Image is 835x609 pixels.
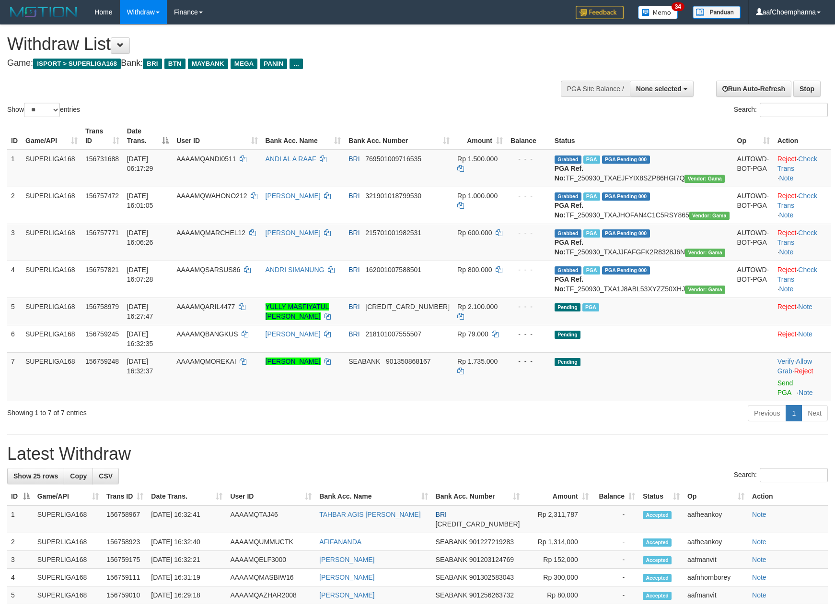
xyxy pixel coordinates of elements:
[432,488,524,505] th: Bank Acc. Number: activate to sort column ascending
[748,405,786,421] a: Previous
[777,379,793,396] a: Send PGA
[551,150,733,187] td: TF_250930_TXAEJFYIX8SZP86HGI7Q
[103,569,147,586] td: 156759111
[523,551,592,569] td: Rp 152,000
[34,488,103,505] th: Game/API: activate to sort column ascending
[592,505,639,533] td: -
[7,122,22,150] th: ID
[551,187,733,224] td: TF_250930_TXAJHOFAN4C1C5RSY865
[748,488,828,505] th: Action
[266,330,321,338] a: [PERSON_NAME]
[510,154,547,164] div: - - -
[262,122,345,150] th: Bank Acc. Name: activate to sort column ascending
[81,122,123,150] th: Trans ID: activate to sort column ascending
[777,155,817,172] a: Check Trans
[34,569,103,586] td: SUPERLIGA168
[555,229,581,238] span: Grabbed
[290,59,302,69] span: ...
[7,103,80,117] label: Show entries
[123,122,173,150] th: Date Trans.: activate to sort column descending
[777,358,794,365] a: Verify
[7,298,22,325] td: 5
[551,261,733,298] td: TF_250930_TXA1J8ABL53XYZZ50XHJ
[777,155,797,163] a: Reject
[734,468,828,482] label: Search:
[33,59,121,69] span: ISPORT > SUPERLIGA168
[457,330,488,338] span: Rp 79.000
[752,556,766,563] a: Note
[555,202,583,219] b: PGA Ref. No:
[561,81,630,97] div: PGA Site Balance /
[643,538,672,547] span: Accepted
[523,569,592,586] td: Rp 300,000
[592,551,639,569] td: -
[693,6,741,19] img: panduan.png
[592,569,639,586] td: -
[684,175,725,183] span: Vendor URL: https://trx31.1velocity.biz
[555,303,580,311] span: Pending
[345,122,453,150] th: Bank Acc. Number: activate to sort column ascending
[226,488,315,505] th: User ID: activate to sort column ascending
[226,569,315,586] td: AAAAMQMASBIW16
[777,266,797,274] a: Reject
[103,551,147,569] td: 156759175
[436,520,520,528] span: Copy 676801015494531 to clipboard
[523,505,592,533] td: Rp 2,311,787
[348,155,360,163] span: BRI
[348,303,360,310] span: BRI
[774,187,831,224] td: · ·
[176,229,245,237] span: AAAAMQMARCHEL12
[602,266,650,275] span: PGA Pending
[786,405,802,421] a: 1
[510,329,547,339] div: - - -
[555,165,583,182] b: PGA Ref. No:
[436,511,447,518] span: BRI
[127,229,153,246] span: [DATE] 16:06:26
[147,505,226,533] td: [DATE] 16:32:41
[672,2,684,11] span: 34
[85,229,119,237] span: 156757771
[555,331,580,339] span: Pending
[774,224,831,261] td: · ·
[457,192,498,200] span: Rp 1.000.000
[523,488,592,505] th: Amount: activate to sort column ascending
[7,35,547,54] h1: Withdraw List
[733,122,774,150] th: Op: activate to sort column ascending
[22,352,81,401] td: SUPERLIGA168
[582,303,599,311] span: Marked by aafheankoy
[510,302,547,311] div: - - -
[7,352,22,401] td: 7
[777,358,812,375] span: ·
[365,192,421,200] span: Copy 321901018799530 to clipboard
[684,505,748,533] td: aafheankoy
[592,586,639,604] td: -
[7,586,34,604] td: 5
[523,586,592,604] td: Rp 80,000
[630,81,694,97] button: None selected
[226,505,315,533] td: AAAAMQTAJ46
[457,358,498,365] span: Rp 1.735.000
[93,468,119,484] a: CSV
[555,358,580,366] span: Pending
[85,155,119,163] span: 156731688
[576,6,624,19] img: Feedback.jpg
[794,367,813,375] a: Reject
[64,468,93,484] a: Copy
[752,591,766,599] a: Note
[7,488,34,505] th: ID: activate to sort column descending
[7,505,34,533] td: 1
[643,556,672,564] span: Accepted
[34,505,103,533] td: SUPERLIGA168
[176,358,236,365] span: AAAAMQMOREKAI
[319,556,374,563] a: [PERSON_NAME]
[684,569,748,586] td: aafnhornborey
[551,122,733,150] th: Status
[592,488,639,505] th: Balance: activate to sort column ascending
[685,286,725,294] span: Vendor URL: https://trx31.1velocity.biz
[507,122,551,150] th: Balance
[777,229,817,246] a: Check Trans
[779,248,794,256] a: Note
[469,591,514,599] span: Copy 901256263732 to clipboard
[103,533,147,551] td: 156758923
[319,573,374,581] a: [PERSON_NAME]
